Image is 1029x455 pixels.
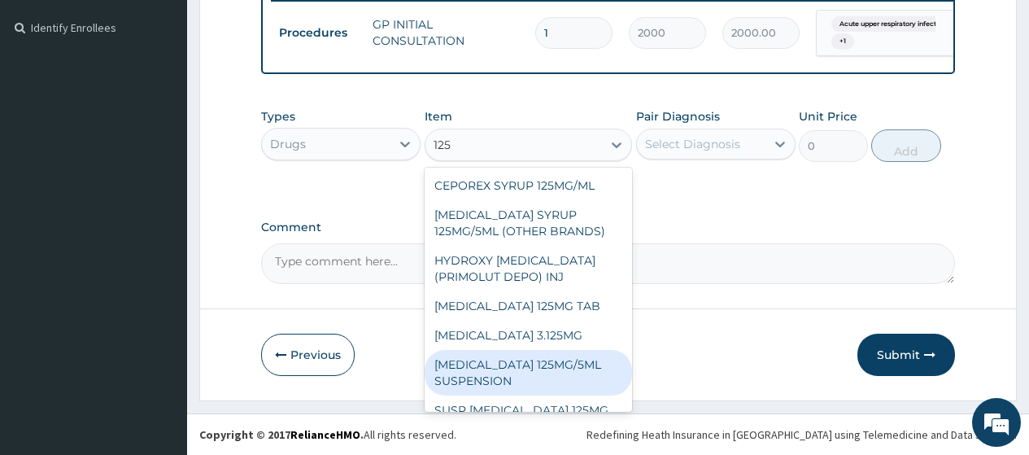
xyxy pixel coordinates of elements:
a: RelianceHMO [290,427,360,442]
div: Chat with us now [85,91,273,112]
img: d_794563401_company_1708531726252_794563401 [30,81,66,122]
td: GP INITIAL CONSULTATION [364,8,527,57]
textarea: Type your message and hit 'Enter' [8,291,310,348]
label: Unit Price [799,108,857,125]
label: Comment [261,221,955,234]
span: We're online! [94,129,225,293]
span: + 1 [831,33,854,50]
span: Acute upper respiratory infect... [831,16,949,33]
div: SUSP [MEDICAL_DATA] 125MG (UNBRANDED) [425,396,633,441]
footer: All rights reserved. [187,413,1029,455]
strong: Copyright © 2017 . [199,427,364,442]
div: Minimize live chat window [267,8,306,47]
div: Select Diagnosis [645,136,740,152]
button: Submit [857,334,955,376]
div: CEPOREX SYRUP 125MG/ML [425,171,633,200]
div: Redefining Heath Insurance in [GEOGRAPHIC_DATA] using Telemedicine and Data Science! [586,427,1017,443]
div: [MEDICAL_DATA] 125MG TAB [425,291,633,321]
div: Drugs [270,136,306,152]
div: [MEDICAL_DATA] SYRUP 125MG/5ML (OTHER BRANDS) [425,200,633,246]
td: Procedures [271,18,364,48]
label: Types [261,110,295,124]
button: Add [871,129,940,162]
div: HYDROXY [MEDICAL_DATA] (PRIMOLUT DEPO) INJ [425,246,633,291]
div: [MEDICAL_DATA] 125MG/5ML SUSPENSION [425,350,633,396]
label: Pair Diagnosis [636,108,720,125]
div: [MEDICAL_DATA] 3.125MG [425,321,633,350]
button: Previous [261,334,355,376]
label: Item [425,108,452,125]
